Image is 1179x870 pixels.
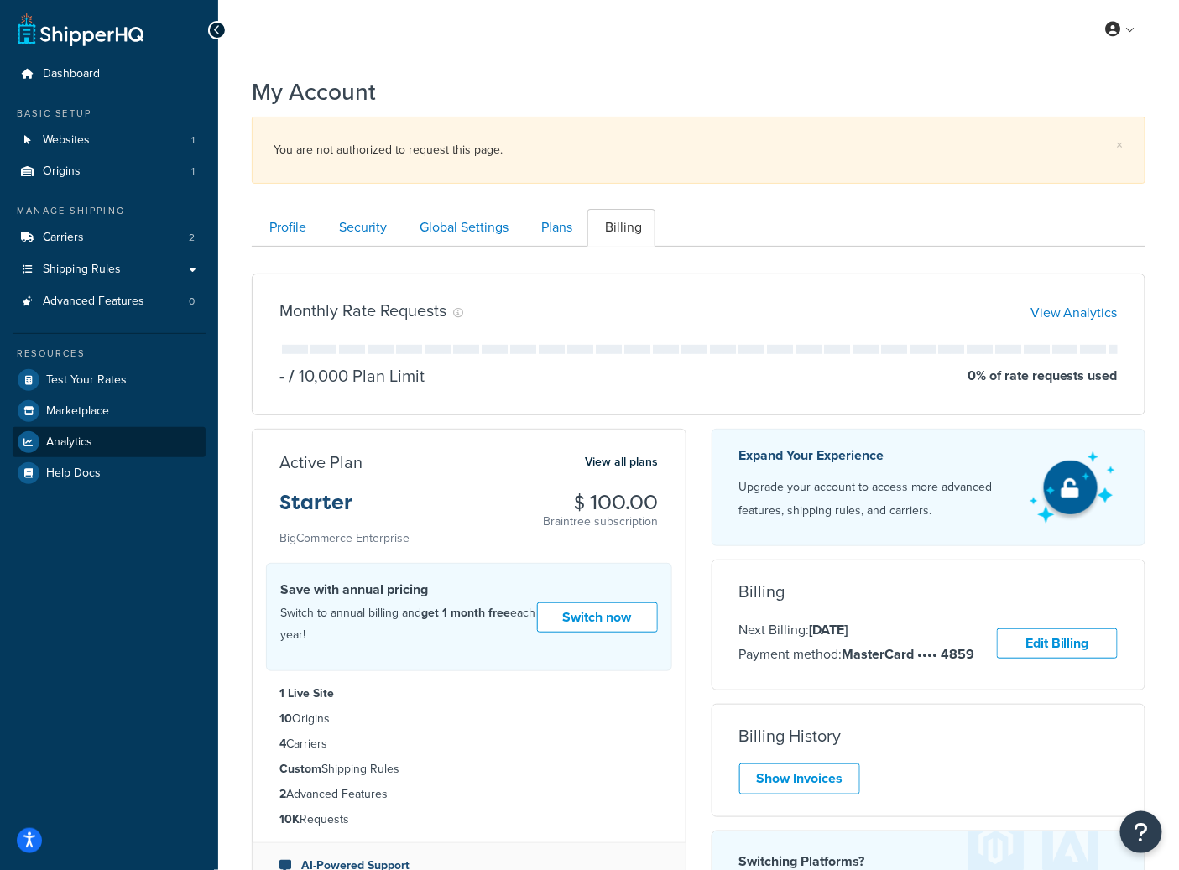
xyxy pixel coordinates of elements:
a: × [1117,138,1124,152]
a: Profile [252,209,320,247]
strong: 10 [279,710,292,727]
h4: Save with annual pricing [280,580,537,600]
span: Websites [43,133,90,148]
a: Global Settings [402,209,522,247]
span: / [289,363,295,388]
p: 10,000 Plan Limit [284,364,425,388]
h3: $ 100.00 [544,492,659,513]
h3: Starter [279,492,410,527]
p: Next Billing: [739,619,975,641]
h1: My Account [252,76,376,108]
strong: 10K [279,810,300,828]
strong: MasterCard •••• 4859 [843,644,975,664]
strong: 2 [279,785,286,803]
a: Carriers 2 [13,222,206,253]
span: Carriers [43,231,84,245]
a: Security [321,209,400,247]
button: Open Resource Center [1120,811,1162,853]
a: Dashboard [13,59,206,90]
h3: Billing [739,582,785,601]
strong: 1 Live Site [279,685,334,702]
li: Advanced Features [279,785,659,804]
div: You are not authorized to request this page. [274,138,1124,162]
p: Expand Your Experience [739,444,1015,467]
span: Shipping Rules [43,263,121,277]
a: Billing [587,209,655,247]
li: Carriers [13,222,206,253]
a: Edit Billing [997,628,1118,659]
span: Origins [43,164,81,179]
li: Advanced Features [13,286,206,317]
small: BigCommerce Enterprise [279,529,410,547]
a: View all plans [586,451,659,473]
h3: Monthly Rate Requests [279,301,446,320]
span: Help Docs [46,466,101,481]
div: Basic Setup [13,107,206,121]
li: Origins [279,710,659,728]
a: Analytics [13,427,206,457]
a: Advanced Features 0 [13,286,206,317]
div: Manage Shipping [13,204,206,218]
p: - [279,364,284,388]
span: 2 [189,231,195,245]
a: Marketplace [13,396,206,426]
a: Websites 1 [13,125,206,156]
a: Origins 1 [13,156,206,187]
a: Expand Your Experience Upgrade your account to access more advanced features, shipping rules, and... [712,429,1146,546]
li: Shipping Rules [279,760,659,779]
h3: Active Plan [279,453,363,471]
p: Switch to annual billing and each year! [280,602,537,646]
div: Resources [13,346,206,361]
strong: Custom [279,760,321,778]
span: Marketplace [46,404,109,419]
a: Switch now [537,602,658,633]
a: Help Docs [13,458,206,488]
a: Plans [524,209,586,247]
li: Carriers [279,735,659,753]
a: Show Invoices [739,763,860,794]
span: Advanced Features [43,294,144,309]
a: View Analytics [1030,303,1118,322]
p: Braintree subscription [544,513,659,530]
a: Shipping Rules [13,254,206,285]
span: Dashboard [43,67,100,81]
strong: [DATE] [810,620,848,639]
span: Analytics [46,435,92,450]
p: Upgrade your account to access more advanced features, shipping rules, and carriers. [739,476,1015,523]
span: 1 [191,133,195,148]
a: ShipperHQ Home [18,13,143,46]
a: Test Your Rates [13,365,206,395]
li: Requests [279,810,659,829]
span: Test Your Rates [46,373,127,388]
p: 0 % of rate requests used [968,364,1118,388]
strong: get 1 month free [421,604,510,622]
li: Websites [13,125,206,156]
span: 1 [191,164,195,179]
p: Payment method: [739,643,975,665]
h3: Billing History [739,727,842,745]
span: 0 [189,294,195,309]
li: Origins [13,156,206,187]
strong: 4 [279,735,286,753]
